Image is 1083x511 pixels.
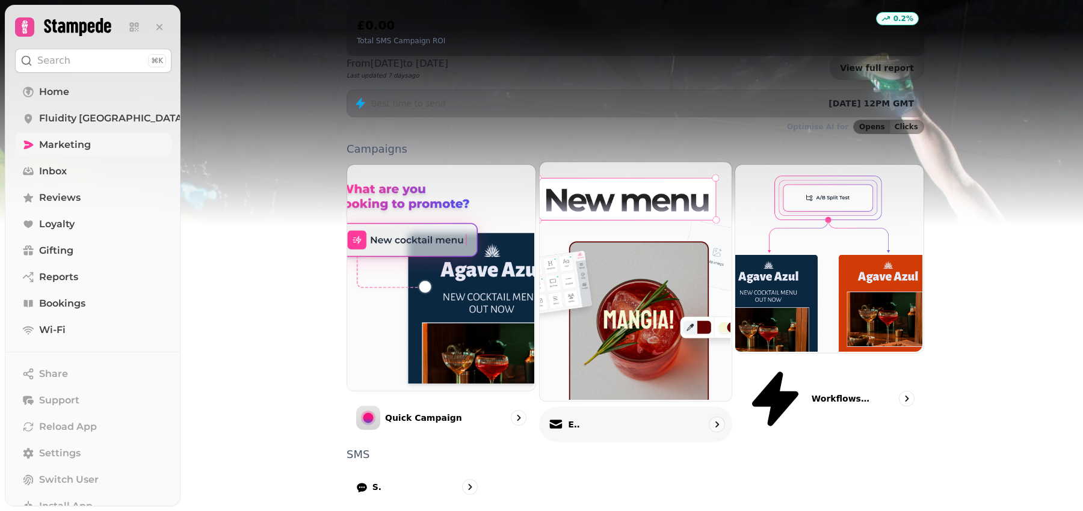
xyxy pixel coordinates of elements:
svg: go to [711,418,723,430]
a: Bookings [15,292,171,316]
a: Home [15,80,171,104]
p: Search [37,54,70,68]
span: Bookings [39,296,85,311]
button: Opens [854,120,890,133]
img: Quick Campaign [346,164,534,390]
a: View full report [830,56,924,80]
p: Workflows (coming soon) [812,393,872,405]
button: Share [15,362,171,386]
p: Email [568,418,580,430]
p: Last updated 7 days ago [347,71,448,80]
span: Clicks [895,123,918,130]
svg: go to [901,393,913,405]
button: Support [15,388,171,412]
span: Inbox [39,164,67,179]
svg: go to [513,412,525,424]
p: Quick Campaign [385,412,462,424]
a: Quick CampaignQuick Campaign [347,164,536,439]
button: Reload App [15,415,171,439]
span: Switch User [39,473,99,487]
a: Marketing [15,133,171,157]
span: Gifting [39,243,73,258]
a: Reviews [15,186,171,210]
span: Loyalty [39,217,75,231]
img: Workflows (coming soon) [734,164,922,352]
span: Settings [39,446,81,461]
span: Reload App [39,420,97,434]
span: Fluidity [GEOGRAPHIC_DATA] [39,111,186,126]
p: Optimise AI for [787,122,848,132]
span: Opens [859,123,885,130]
a: EmailEmail [539,161,732,442]
a: SMS [347,470,487,504]
p: Best time to send [371,97,446,109]
a: Wi-Fi [15,318,171,342]
p: Total SMS Campaign ROI [357,36,445,46]
span: Support [39,393,79,408]
span: Wi-Fi [39,323,66,337]
button: Search⌘K [15,49,171,73]
span: Home [39,85,69,99]
span: [DATE] 12PM GMT [828,99,914,108]
a: Loyalty [15,212,171,236]
div: ⌘K [148,54,166,67]
span: Reviews [39,191,81,205]
p: Campaigns [347,144,924,155]
svg: go to [464,481,476,493]
span: Reports [39,270,78,284]
p: 0.2 % [893,14,913,23]
button: Clicks [890,120,924,133]
a: Settings [15,441,171,465]
a: Inbox [15,159,171,183]
p: From [DATE] to [DATE] [347,57,448,71]
a: Workflows (coming soon)Workflows (coming soon) [735,164,924,439]
p: SMS [347,449,924,460]
img: Email [538,161,730,400]
h2: £0.00 [357,17,445,34]
a: Reports [15,265,171,289]
button: Switch User [15,468,171,492]
span: Share [39,367,68,381]
span: Marketing [39,138,91,152]
p: SMS [372,481,381,493]
a: Gifting [15,239,171,263]
a: Fluidity [GEOGRAPHIC_DATA] [15,106,171,130]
